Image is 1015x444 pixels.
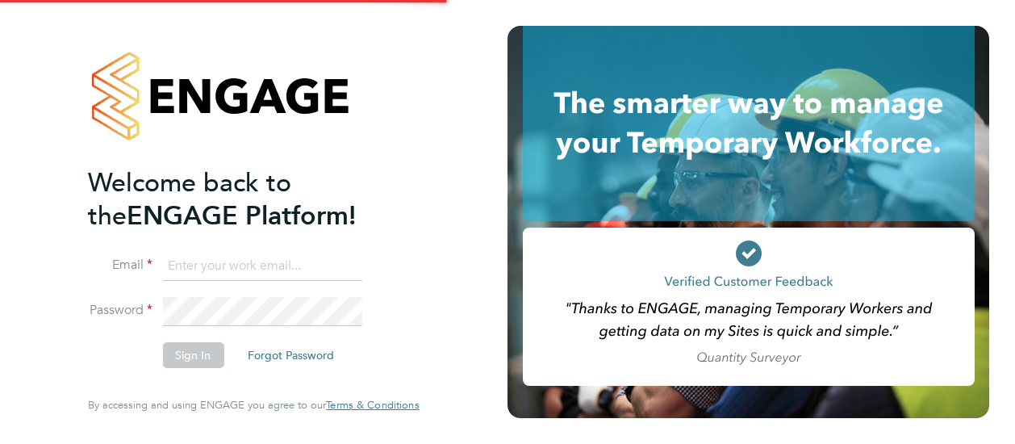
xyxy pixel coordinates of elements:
[162,342,223,368] button: Sign In
[88,167,291,232] span: Welcome back to the
[88,302,152,319] label: Password
[326,399,419,412] a: Terms & Conditions
[88,166,403,232] h2: ENGAGE Platform!
[235,342,347,368] button: Forgot Password
[326,398,419,412] span: Terms & Conditions
[88,257,152,274] label: Email
[162,252,361,281] input: Enter your work email...
[88,398,419,412] span: By accessing and using ENGAGE you agree to our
